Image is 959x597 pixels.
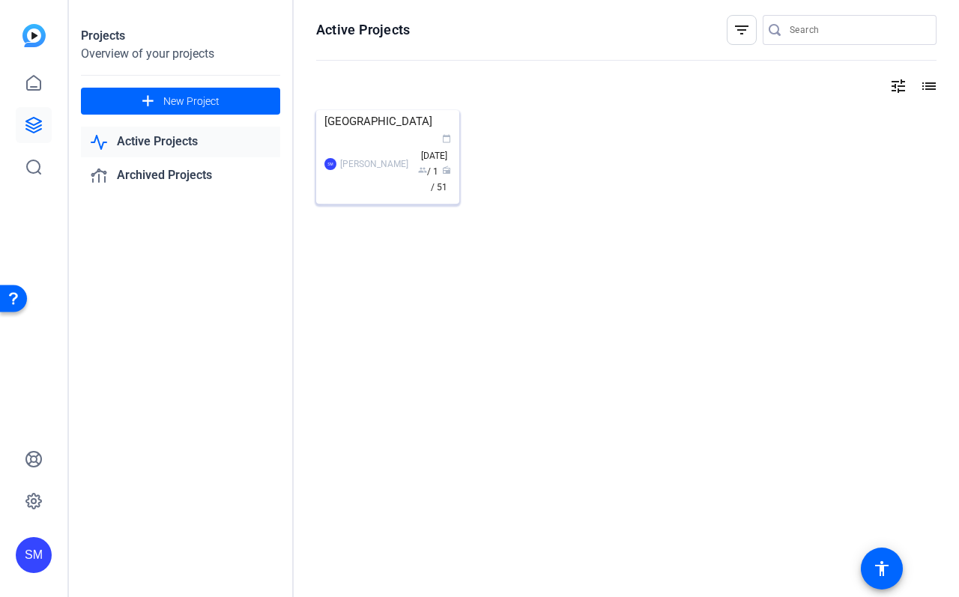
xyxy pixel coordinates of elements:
[81,27,280,45] div: Projects
[733,21,751,39] mat-icon: filter_list
[873,560,891,578] mat-icon: accessibility
[442,134,451,143] span: calendar_today
[324,110,451,133] div: [GEOGRAPHIC_DATA]
[81,127,280,157] a: Active Projects
[889,77,907,95] mat-icon: tune
[324,158,336,170] div: SM
[418,166,438,177] span: / 1
[163,94,220,109] span: New Project
[16,537,52,573] div: SM
[316,21,410,39] h1: Active Projects
[81,160,280,191] a: Archived Projects
[22,24,46,47] img: blue-gradient.svg
[790,21,925,39] input: Search
[340,157,408,172] div: [PERSON_NAME]
[139,92,157,111] mat-icon: add
[919,77,937,95] mat-icon: list
[81,45,280,63] div: Overview of your projects
[442,166,451,175] span: radio
[418,166,427,175] span: group
[81,88,280,115] button: New Project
